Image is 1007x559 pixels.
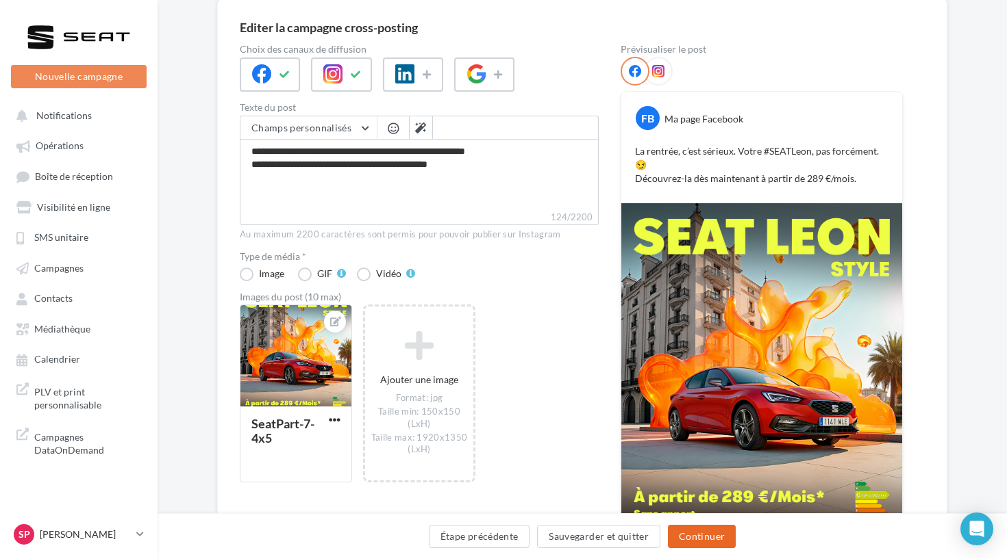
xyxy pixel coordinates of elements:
div: Open Intercom Messenger [960,512,993,545]
div: GIF [317,269,332,278]
button: Continuer [668,525,736,548]
a: Calendrier [8,346,149,371]
span: Campagnes [34,262,84,274]
div: Prévisualiser le post [621,44,903,54]
label: 124/2200 [240,210,599,225]
div: Au maximum 2200 caractères sont permis pour pouvoir publier sur Instagram [240,229,599,241]
label: Texte du post [240,103,599,112]
p: [PERSON_NAME] [40,528,131,541]
a: Boîte de réception [8,164,149,189]
button: Champs personnalisés [240,116,377,140]
button: Sauvegarder et quitter [537,525,660,548]
span: SMS unitaire [34,232,88,244]
a: Campagnes [8,255,149,280]
a: Sp [PERSON_NAME] [11,521,147,547]
div: SeatPart-7-4x5 [251,416,314,445]
div: Vidéo [376,269,401,278]
div: Ma page Facebook [664,112,743,126]
span: Visibilité en ligne [37,201,110,213]
button: Notifications [8,103,144,127]
button: Nouvelle campagne [11,65,147,88]
span: Champs personnalisés [251,122,351,133]
div: Editer la campagne cross-posting [240,21,418,34]
a: Visibilité en ligne [8,194,149,219]
a: Contacts [8,285,149,310]
a: SMS unitaire [8,224,149,249]
p: La rentrée, c’est sérieux. Votre #SEATLeon, pas forcément. 😏 Découvrez-la dès maintenant à partir... [635,144,888,185]
label: Choix des canaux de diffusion [240,44,599,54]
a: Campagnes DataOnDemand [8,422,149,463]
a: PLV et print personnalisable [8,377,149,417]
span: Campagnes DataOnDemand [34,428,141,457]
div: Image [259,269,284,278]
span: Boîte de réception [35,170,113,182]
span: Contacts [34,293,73,304]
label: Type de média * [240,252,599,261]
span: PLV et print personnalisable [34,382,141,412]
div: FB [636,106,660,130]
span: Sp [18,528,30,541]
a: Opérations [8,133,149,157]
span: Notifications [36,109,92,121]
span: Opérations [36,140,84,152]
button: Étape précédente [429,525,530,548]
span: Médiathèque [34,323,90,335]
span: Calendrier [34,354,80,365]
a: Médiathèque [8,316,149,341]
div: Images du post (10 max) [240,292,599,302]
